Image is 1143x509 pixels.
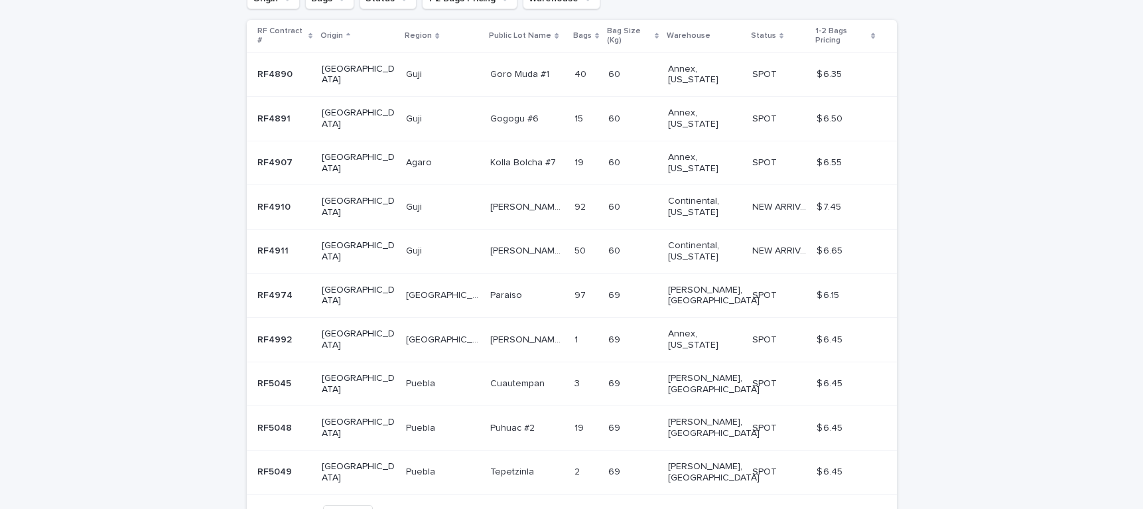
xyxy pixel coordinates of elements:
p: RF5048 [257,420,295,434]
p: Jose Juarez Alonso [490,332,567,346]
p: Uraga Goro Muda lot #1 Natural [490,199,567,213]
p: Bag Size (Kg) [607,24,651,48]
p: Goro Muda #1 [490,66,552,80]
p: [GEOGRAPHIC_DATA] [322,196,395,218]
p: [GEOGRAPHIC_DATA] [322,152,395,175]
p: 69 [608,376,623,390]
p: 69 [608,287,623,301]
p: SPOT [752,155,779,169]
tr: RF4891RF4891 [GEOGRAPHIC_DATA]GujiGuji Gogogu #6Gogogu #6 1515 6060 Annex, [US_STATE] SPOTSPOT $ ... [247,97,897,141]
p: Warehouse [667,29,710,43]
p: RF4890 [257,66,295,80]
tr: RF5045RF5045 [GEOGRAPHIC_DATA]PueblaPuebla CuautempanCuautempan 33 6969 [PERSON_NAME], [GEOGRAPHI... [247,362,897,406]
p: Agaro [406,155,435,169]
p: Guji [406,66,425,80]
p: [GEOGRAPHIC_DATA] [406,287,482,301]
p: [GEOGRAPHIC_DATA] [322,108,395,130]
p: 1-2 Bags Pricing [815,24,868,48]
p: Bags [573,29,592,43]
p: 60 [608,199,623,213]
p: RF4907 [257,155,295,169]
p: Kolla Bolcha #7 [490,155,559,169]
tr: RF4890RF4890 [GEOGRAPHIC_DATA]GujiGuji Goro Muda #1Goro Muda #1 4040 6060 Annex, [US_STATE] SPOTS... [247,52,897,97]
p: $ 6.45 [817,420,845,434]
p: 97 [574,287,588,301]
p: $ 6.45 [817,376,845,390]
p: Puebla [406,376,438,390]
p: Tepetzinla [490,464,537,478]
p: Paraiso [490,287,525,301]
p: Uraga Harsu Haro lot #3 Natural [490,243,567,257]
p: RF5045 [257,376,294,390]
p: RF5049 [257,464,295,478]
p: Public Lot Name [489,29,551,43]
p: 2 [574,464,582,478]
p: Guji [406,243,425,257]
p: SPOT [752,287,779,301]
p: Status [751,29,776,43]
p: $ 6.45 [817,332,845,346]
p: 60 [608,111,623,125]
p: 69 [608,464,623,478]
p: RF4992 [257,332,295,346]
p: NEW ARRIVAL [752,243,809,257]
tr: RF4911RF4911 [GEOGRAPHIC_DATA]GujiGuji [PERSON_NAME] Harsu [PERSON_NAME] lot #3 Natural[PERSON_NA... [247,229,897,273]
p: 69 [608,332,623,346]
p: RF4911 [257,243,291,257]
p: Guji [406,199,425,213]
p: 92 [574,199,588,213]
tr: RF5049RF5049 [GEOGRAPHIC_DATA]PueblaPuebla TepetzinlaTepetzinla 22 6969 [PERSON_NAME], [GEOGRAPHI... [247,450,897,494]
tr: RF4910RF4910 [GEOGRAPHIC_DATA]GujiGuji [PERSON_NAME] Muda lot #1 Natural[PERSON_NAME] Muda lot #1... [247,185,897,230]
p: SPOT [752,332,779,346]
p: Guji [406,111,425,125]
tr: RF4992RF4992 [GEOGRAPHIC_DATA][GEOGRAPHIC_DATA][GEOGRAPHIC_DATA] [PERSON_NAME] [PERSON_NAME][PERS... [247,318,897,362]
p: 50 [574,243,588,257]
p: [GEOGRAPHIC_DATA] [322,417,395,439]
p: Puebla [406,420,438,434]
p: 1 [574,332,580,346]
p: $ 6.35 [817,66,844,80]
p: [GEOGRAPHIC_DATA] [322,240,395,263]
p: Region [405,29,432,43]
tr: RF4974RF4974 [GEOGRAPHIC_DATA][GEOGRAPHIC_DATA][GEOGRAPHIC_DATA] ParaisoParaiso 9797 6969 [PERSON... [247,273,897,318]
p: $ 6.15 [817,287,842,301]
p: 60 [608,66,623,80]
p: RF4891 [257,111,293,125]
p: $ 6.45 [817,464,845,478]
p: 60 [608,155,623,169]
p: Puebla [406,464,438,478]
p: RF Contract # [257,24,305,48]
p: [GEOGRAPHIC_DATA] [322,373,395,396]
p: 3 [574,376,582,390]
p: RF4974 [257,287,295,301]
tr: RF4907RF4907 [GEOGRAPHIC_DATA]AgaroAgaro Kolla Bolcha #7Kolla Bolcha #7 1919 6060 Annex, [US_STAT... [247,141,897,185]
p: $ 6.65 [817,243,845,257]
p: $ 6.55 [817,155,844,169]
p: [GEOGRAPHIC_DATA] [406,332,482,346]
p: [GEOGRAPHIC_DATA] [322,461,395,484]
p: $ 7.45 [817,199,844,213]
p: 15 [574,111,586,125]
p: SPOT [752,464,779,478]
p: 60 [608,243,623,257]
p: RF4910 [257,199,293,213]
p: 19 [574,420,586,434]
p: 40 [574,66,589,80]
p: [GEOGRAPHIC_DATA] [322,64,395,86]
p: Cuautempan [490,376,547,390]
p: NEW ARRIVAL [752,199,809,213]
p: SPOT [752,66,779,80]
p: Gogogu #6 [490,111,541,125]
p: 69 [608,420,623,434]
p: [GEOGRAPHIC_DATA] [322,285,395,307]
p: SPOT [752,111,779,125]
p: 19 [574,155,586,169]
p: SPOT [752,376,779,390]
p: SPOT [752,420,779,434]
p: Origin [320,29,343,43]
tr: RF5048RF5048 [GEOGRAPHIC_DATA]PueblaPuebla Puhuac #2Puhuac #2 1919 6969 [PERSON_NAME], [GEOGRAPHI... [247,406,897,451]
p: [GEOGRAPHIC_DATA] [322,328,395,351]
p: $ 6.50 [817,111,845,125]
p: Puhuac #2 [490,420,537,434]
